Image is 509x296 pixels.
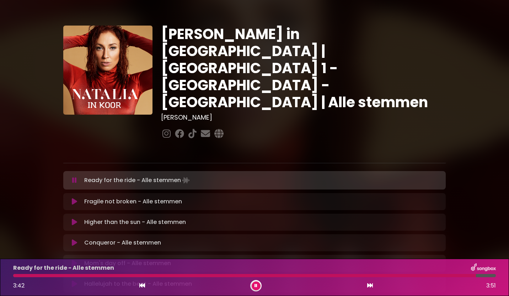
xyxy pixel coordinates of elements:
p: Higher than the sun - Alle stemmen [84,218,186,226]
img: songbox-logo-white.png [471,263,496,273]
p: Ready for the ride - Alle stemmen [13,264,114,272]
span: 3:42 [13,281,25,290]
h3: [PERSON_NAME] [161,114,446,121]
img: YTVS25JmS9CLUqXqkEhs [63,26,152,115]
span: 3:51 [486,281,496,290]
img: waveform4.gif [181,175,191,185]
p: Conqueror - Alle stemmen [84,239,161,247]
h1: [PERSON_NAME] in [GEOGRAPHIC_DATA] | [GEOGRAPHIC_DATA] 1 - [GEOGRAPHIC_DATA] - [GEOGRAPHIC_DATA] ... [161,26,446,111]
p: Fragile not broken - Alle stemmen [84,197,182,206]
p: Ready for the ride - Alle stemmen [84,175,191,185]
